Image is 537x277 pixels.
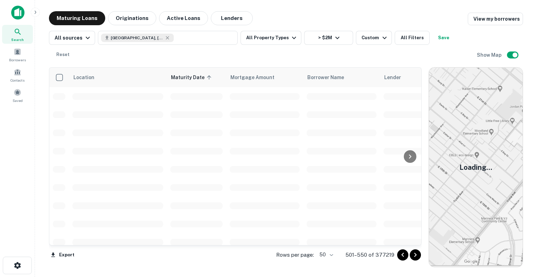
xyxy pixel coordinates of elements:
[108,11,156,25] button: Originations
[361,34,388,42] div: Custom
[502,221,537,255] iframe: Chat Widget
[380,68,492,87] th: Lender
[11,37,24,42] span: Search
[159,11,208,25] button: Active Loans
[230,73,284,82] span: Mortgage Amount
[2,65,33,84] a: Contacts
[384,73,401,82] span: Lender
[211,11,253,25] button: Lenders
[167,68,226,87] th: Maturity Date
[52,48,74,62] button: Reset
[9,57,26,63] span: Borrowers
[303,68,380,87] th: Borrower Name
[111,35,163,41] span: [GEOGRAPHIC_DATA], [GEOGRAPHIC_DATA], [GEOGRAPHIC_DATA]
[397,249,408,261] button: Go to previous page
[10,77,24,83] span: Contacts
[307,73,344,82] span: Borrower Name
[395,31,430,45] button: All Filters
[477,51,503,59] h6: Show Map
[69,68,167,87] th: Location
[345,251,394,259] p: 501–550 of 377219
[2,25,33,44] a: Search
[11,6,24,20] img: capitalize-icon.png
[317,250,334,260] div: 50
[49,31,95,45] button: All sources
[49,11,105,25] button: Maturing Loans
[49,250,76,260] button: Export
[2,86,33,105] a: Saved
[468,13,523,25] a: View my borrowers
[304,31,353,45] button: > $2M
[276,251,314,259] p: Rows per page:
[410,249,421,261] button: Go to next page
[241,31,301,45] button: All Property Types
[13,98,23,103] span: Saved
[55,34,92,42] div: All sources
[171,73,214,82] span: Maturity Date
[73,73,94,82] span: Location
[2,45,33,64] a: Borrowers
[429,68,523,267] img: map-placeholder.webp
[356,31,392,45] button: Custom
[226,68,303,87] th: Mortgage Amount
[98,31,238,45] button: [GEOGRAPHIC_DATA], [GEOGRAPHIC_DATA], [GEOGRAPHIC_DATA]
[432,31,455,45] button: Save your search to get updates of matches that match your search criteria.
[459,162,492,173] h5: Loading...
